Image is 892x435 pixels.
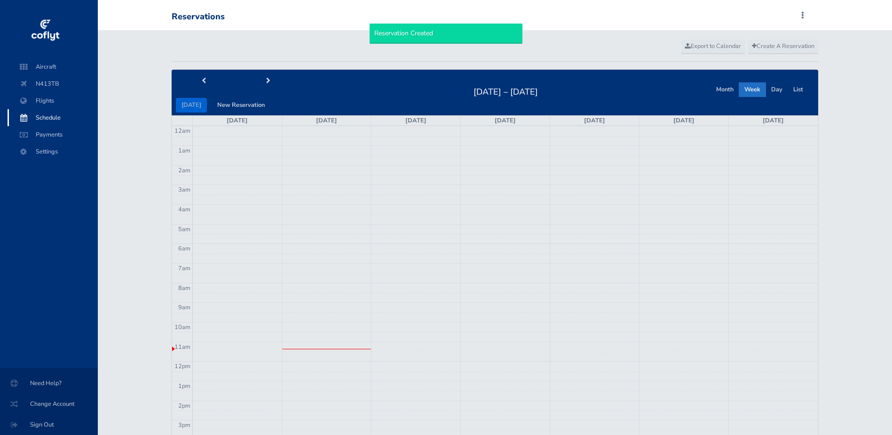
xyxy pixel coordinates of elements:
[174,323,190,331] span: 10am
[227,116,248,125] a: [DATE]
[178,264,190,273] span: 7am
[178,166,190,175] span: 2am
[316,116,337,125] a: [DATE]
[685,42,741,50] span: Export to Calendar
[739,82,766,97] button: Week
[236,74,301,89] button: next
[178,402,190,410] span: 2pm
[17,58,88,75] span: Aircraft
[766,82,788,97] button: Day
[178,244,190,253] span: 6am
[584,116,605,125] a: [DATE]
[681,40,745,54] a: Export to Calendar
[178,225,190,234] span: 5am
[17,75,88,92] span: N413TB
[673,116,695,125] a: [DATE]
[172,12,225,22] div: Reservations
[370,24,522,43] div: Reservation Created
[174,343,190,351] span: 11am
[178,382,190,390] span: 1pm
[748,40,819,54] a: Create A Reservation
[468,84,544,97] h2: [DATE] – [DATE]
[17,92,88,109] span: Flights
[11,416,87,433] span: Sign Out
[212,98,270,113] button: New Reservation
[178,146,190,155] span: 1am
[17,126,88,143] span: Payments
[178,303,190,312] span: 9am
[710,82,739,97] button: Month
[17,109,88,126] span: Schedule
[495,116,516,125] a: [DATE]
[405,116,426,125] a: [DATE]
[178,421,190,429] span: 3pm
[172,74,237,89] button: prev
[178,205,190,214] span: 4am
[178,284,190,292] span: 8am
[11,375,87,392] span: Need Help?
[752,42,814,50] span: Create A Reservation
[30,16,61,45] img: coflyt logo
[176,98,207,113] button: [DATE]
[174,127,190,135] span: 12am
[763,116,784,125] a: [DATE]
[178,185,190,194] span: 3am
[788,82,809,97] button: List
[174,362,190,371] span: 12pm
[17,143,88,160] span: Settings
[11,395,87,412] span: Change Account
